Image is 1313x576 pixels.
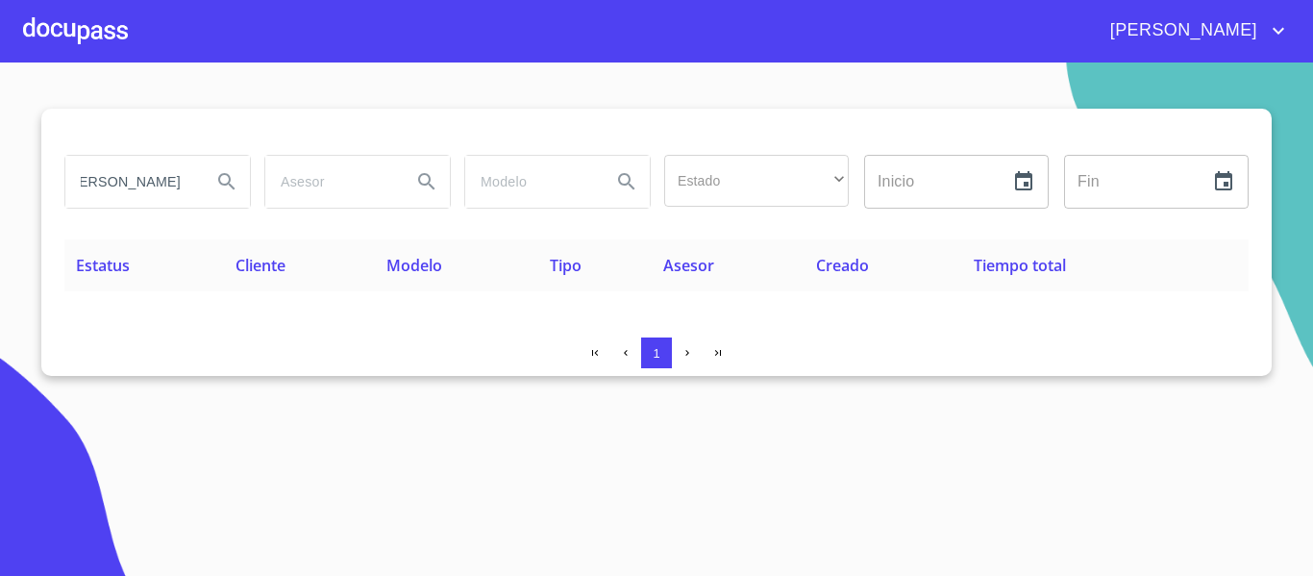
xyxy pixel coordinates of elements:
span: 1 [653,346,659,361]
span: [PERSON_NAME] [1096,15,1267,46]
button: Search [604,159,650,205]
div: ​ [664,155,849,207]
span: Modelo [386,255,442,276]
span: Tipo [550,255,582,276]
button: Search [204,159,250,205]
button: 1 [641,338,672,368]
span: Asesor [663,255,714,276]
input: search [465,156,596,208]
span: Estatus [76,255,130,276]
span: Creado [816,255,869,276]
input: search [65,156,196,208]
input: search [265,156,396,208]
span: Cliente [235,255,285,276]
button: Search [404,159,450,205]
span: Tiempo total [974,255,1066,276]
button: account of current user [1096,15,1290,46]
